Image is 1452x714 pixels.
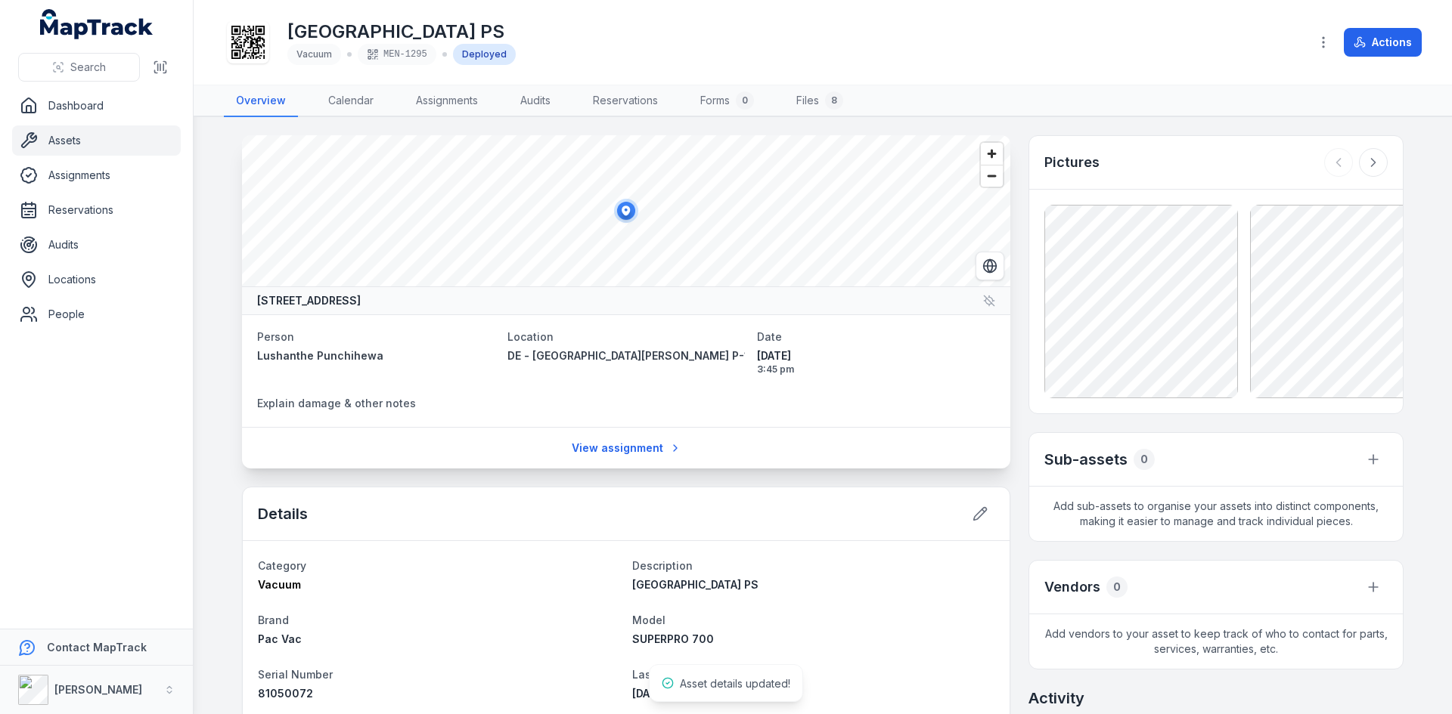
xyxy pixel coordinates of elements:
[981,143,1003,165] button: Zoom in
[257,330,294,343] span: Person
[507,349,1078,362] span: DE - [GEOGRAPHIC_DATA][PERSON_NAME] P-12 College - [GEOGRAPHIC_DATA][PERSON_NAME]-bek - 89103
[632,668,743,681] span: Last Test & Tag Date
[54,683,142,696] strong: [PERSON_NAME]
[507,330,554,343] span: Location
[296,48,332,60] span: Vacuum
[736,91,754,110] div: 0
[12,160,181,190] a: Assignments
[976,252,1004,280] button: Switch to Satellite View
[12,299,181,329] a: People
[632,687,666,700] span: [DATE]
[12,91,181,121] a: Dashboard
[404,85,490,117] a: Assignments
[757,348,995,363] span: [DATE]
[258,668,333,681] span: Serial Number
[453,44,516,65] div: Deployed
[40,9,154,39] a: MapTrack
[287,20,516,44] h1: [GEOGRAPHIC_DATA] PS
[757,363,995,376] span: 3:45 pm
[784,85,855,117] a: Files8
[316,85,386,117] a: Calendar
[258,578,301,591] span: Vacuum
[1028,688,1084,709] h2: Activity
[1344,28,1422,57] button: Actions
[757,330,782,343] span: Date
[258,687,313,700] span: 81050072
[258,503,308,524] h2: Details
[258,559,306,572] span: Category
[47,641,147,654] strong: Contact MapTrack
[680,677,790,690] span: Asset details updated!
[507,348,746,363] a: DE - [GEOGRAPHIC_DATA][PERSON_NAME] P-12 College - [GEOGRAPHIC_DATA][PERSON_NAME]-bek - 89103
[1044,152,1100,173] h3: Pictures
[18,53,140,82] button: Search
[632,632,714,645] span: SUPERPRO 700
[242,135,1010,286] canvas: Map
[224,85,298,117] a: Overview
[688,85,766,117] a: Forms0
[257,348,495,363] a: Lushanthe Punchihewa
[258,614,289,626] span: Brand
[632,687,666,700] time: 8/14/2025, 10:25:00 AM
[508,85,563,117] a: Audits
[632,578,759,591] span: [GEOGRAPHIC_DATA] PS
[1029,614,1403,669] span: Add vendors to your asset to keep track of who to contact for parts, services, warranties, etc.
[1106,576,1128,598] div: 0
[632,614,665,626] span: Model
[12,195,181,225] a: Reservations
[1029,487,1403,541] span: Add sub-assets to organise your assets into distinct components, making it easier to manage and t...
[12,125,181,156] a: Assets
[358,44,436,65] div: MEN-1295
[257,397,416,410] span: Explain damage & other notes
[757,348,995,376] time: 8/14/2025, 3:45:52 PM
[1134,449,1155,470] div: 0
[581,85,670,117] a: Reservations
[70,60,106,75] span: Search
[12,230,181,260] a: Audits
[825,91,843,110] div: 8
[632,559,693,572] span: Description
[562,434,691,462] a: View assignment
[981,165,1003,187] button: Zoom out
[1044,449,1128,470] h2: Sub-assets
[12,264,181,295] a: Locations
[1044,576,1100,598] h3: Vendors
[258,632,302,645] span: Pac Vac
[257,293,361,308] strong: [STREET_ADDRESS]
